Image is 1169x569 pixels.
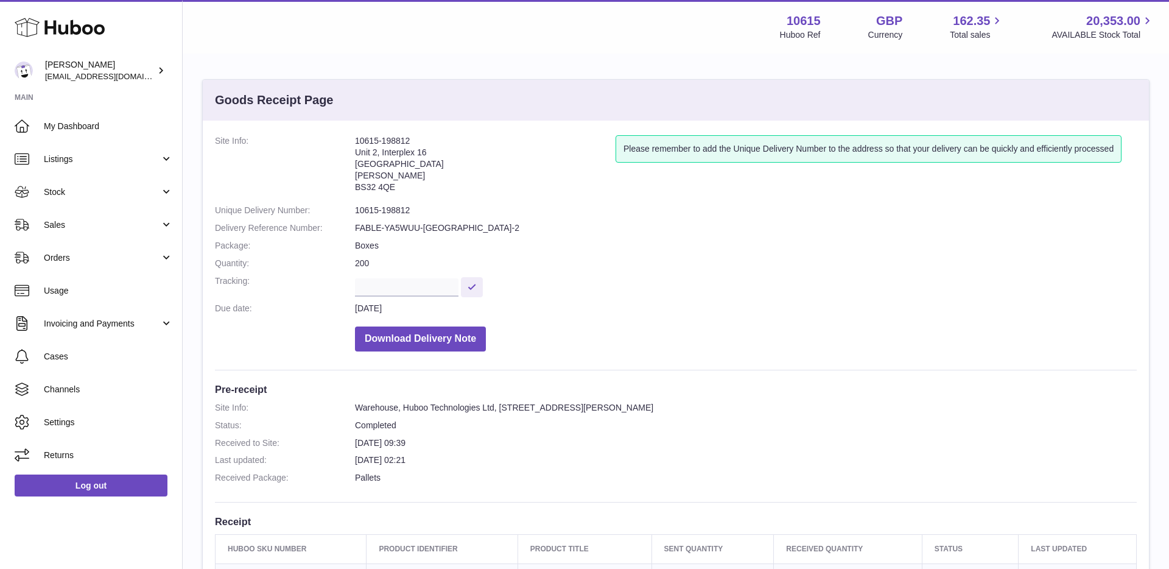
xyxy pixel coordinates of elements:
[215,240,355,252] dt: Package:
[355,205,1137,216] dd: 10615-198812
[215,454,355,466] dt: Last updated:
[44,351,173,362] span: Cases
[953,13,990,29] span: 162.35
[355,420,1137,431] dd: Completed
[215,420,355,431] dt: Status:
[355,222,1137,234] dd: FABLE-YA5WUU-[GEOGRAPHIC_DATA]-2
[215,383,1137,396] h3: Pre-receipt
[215,222,355,234] dt: Delivery Reference Number:
[215,515,1137,528] h3: Receipt
[616,135,1122,163] div: Please remember to add the Unique Delivery Number to the address so that your delivery can be qui...
[876,13,902,29] strong: GBP
[367,535,518,564] th: Product Identifier
[1051,29,1154,41] span: AVAILABLE Stock Total
[215,205,355,216] dt: Unique Delivery Number:
[355,303,1137,314] dd: [DATE]
[215,135,355,199] dt: Site Info:
[44,318,160,330] span: Invoicing and Payments
[355,327,486,352] button: Download Delivery Note
[44,285,173,297] span: Usage
[45,59,155,82] div: [PERSON_NAME]
[215,437,355,449] dt: Received to Site:
[215,472,355,484] dt: Received Package:
[651,535,774,564] th: Sent Quantity
[44,384,173,395] span: Channels
[950,29,1004,41] span: Total sales
[1086,13,1140,29] span: 20,353.00
[15,475,167,497] a: Log out
[215,258,355,269] dt: Quantity:
[215,303,355,314] dt: Due date:
[44,121,173,132] span: My Dashboard
[774,535,922,564] th: Received Quantity
[355,472,1137,484] dd: Pallets
[216,535,367,564] th: Huboo SKU Number
[1051,13,1154,41] a: 20,353.00 AVAILABLE Stock Total
[45,71,179,81] span: [EMAIL_ADDRESS][DOMAIN_NAME]
[355,258,1137,269] dd: 200
[922,535,1019,564] th: Status
[215,402,355,414] dt: Site Info:
[355,135,616,199] address: 10615-198812 Unit 2, Interplex 16 [GEOGRAPHIC_DATA] [PERSON_NAME] BS32 4QE
[780,29,821,41] div: Huboo Ref
[355,240,1137,252] dd: Boxes
[44,219,160,231] span: Sales
[44,450,173,461] span: Returns
[15,62,33,80] img: fulfillment@fable.com
[44,154,160,165] span: Listings
[355,454,1137,466] dd: [DATE] 02:21
[44,186,160,198] span: Stock
[950,13,1004,41] a: 162.35 Total sales
[518,535,651,564] th: Product title
[355,402,1137,414] dd: Warehouse, Huboo Technologies Ltd, [STREET_ADDRESS][PERSON_NAME]
[787,13,821,29] strong: 10615
[44,417,173,428] span: Settings
[1019,535,1137,564] th: Last updated
[355,437,1137,449] dd: [DATE] 09:39
[215,275,355,297] dt: Tracking:
[44,252,160,264] span: Orders
[215,92,334,108] h3: Goods Receipt Page
[868,29,903,41] div: Currency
